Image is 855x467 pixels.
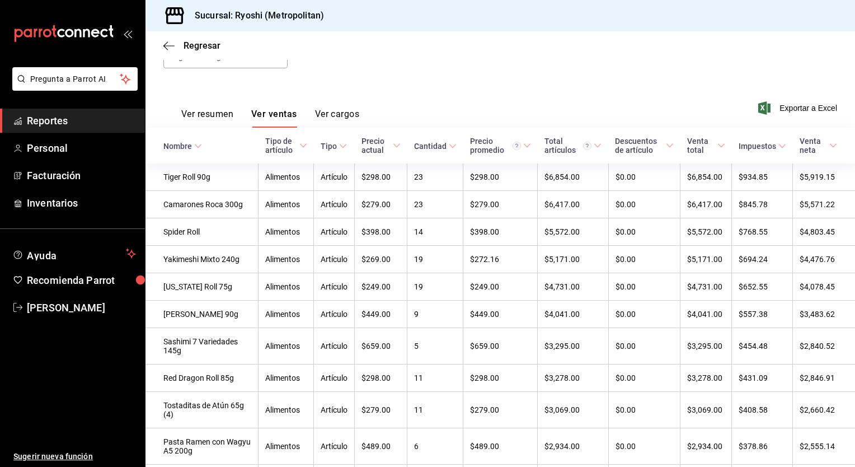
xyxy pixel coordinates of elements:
[361,137,391,155] div: Precio actual
[407,191,463,218] td: 23
[355,392,407,428] td: $279.00
[145,246,259,273] td: Yakimeshi Mixto 240g
[800,137,837,155] span: Venta neta
[355,301,407,328] td: $449.00
[793,392,855,428] td: $2,660.42
[680,328,732,365] td: $3,295.00
[608,246,680,273] td: $0.00
[544,137,602,155] span: Total artículos
[793,328,855,365] td: $2,840.52
[463,428,538,465] td: $489.00
[608,164,680,191] td: $0.00
[8,81,138,93] a: Pregunta a Parrot AI
[163,142,192,151] div: Nombre
[793,273,855,301] td: $4,078.45
[407,301,463,328] td: 9
[314,328,355,365] td: Artículo
[27,141,136,156] span: Personal
[314,191,355,218] td: Artículo
[732,246,793,273] td: $694.24
[608,218,680,246] td: $0.00
[181,109,359,128] div: navigation tabs
[732,164,793,191] td: $934.85
[259,301,314,328] td: Alimentos
[687,137,725,155] span: Venta total
[608,191,680,218] td: $0.00
[732,301,793,328] td: $557.38
[259,246,314,273] td: Alimentos
[538,365,609,392] td: $3,278.00
[355,246,407,273] td: $269.00
[800,137,827,155] div: Venta neta
[739,142,776,151] div: Impuestos
[513,142,521,150] svg: Precio promedio = Total artículos / cantidad
[259,428,314,465] td: Alimentos
[538,191,609,218] td: $6,417.00
[27,247,121,260] span: Ayuda
[463,246,538,273] td: $272.16
[407,392,463,428] td: 11
[608,301,680,328] td: $0.00
[259,164,314,191] td: Alimentos
[184,40,220,51] span: Regresar
[407,428,463,465] td: 6
[793,191,855,218] td: $5,571.22
[145,392,259,428] td: Tostaditas de Atún 65g (4)
[760,101,837,115] button: Exportar a Excel
[314,392,355,428] td: Artículo
[265,137,307,155] span: Tipo de artículo
[13,451,136,463] span: Sugerir nueva función
[407,273,463,301] td: 19
[793,218,855,246] td: $4,803.45
[145,365,259,392] td: Red Dragon Roll 85g
[680,191,732,218] td: $6,417.00
[793,428,855,465] td: $2,555.14
[321,142,337,151] div: Tipo
[259,218,314,246] td: Alimentos
[145,301,259,328] td: [PERSON_NAME] 90g
[12,67,138,91] button: Pregunta a Parrot AI
[732,328,793,365] td: $454.48
[538,328,609,365] td: $3,295.00
[414,142,447,151] div: Cantidad
[732,191,793,218] td: $845.78
[27,195,136,211] span: Inventarios
[407,164,463,191] td: 23
[407,365,463,392] td: 11
[680,164,732,191] td: $6,854.00
[463,328,538,365] td: $659.00
[470,137,521,155] div: Precio promedio
[361,137,401,155] span: Precio actual
[793,301,855,328] td: $3,483.62
[251,109,297,128] button: Ver ventas
[732,428,793,465] td: $378.86
[680,218,732,246] td: $5,572.00
[680,428,732,465] td: $2,934.00
[315,109,360,128] button: Ver cargos
[538,164,609,191] td: $6,854.00
[615,137,673,155] span: Descuentos de artículo
[538,218,609,246] td: $5,572.00
[355,164,407,191] td: $298.00
[463,301,538,328] td: $449.00
[680,246,732,273] td: $5,171.00
[265,137,297,155] div: Tipo de artículo
[538,301,609,328] td: $4,041.00
[608,392,680,428] td: $0.00
[27,113,136,128] span: Reportes
[608,273,680,301] td: $0.00
[355,328,407,365] td: $659.00
[145,273,259,301] td: [US_STATE] Roll 75g
[608,365,680,392] td: $0.00
[163,40,220,51] button: Regresar
[186,9,324,22] h3: Sucursal: Ryoshi (Metropolitan)
[314,246,355,273] td: Artículo
[538,273,609,301] td: $4,731.00
[27,168,136,183] span: Facturación
[608,328,680,365] td: $0.00
[259,191,314,218] td: Alimentos
[739,142,786,151] span: Impuestos
[314,428,355,465] td: Artículo
[583,142,591,150] svg: El total artículos considera cambios de precios en los artículos así como costos adicionales por ...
